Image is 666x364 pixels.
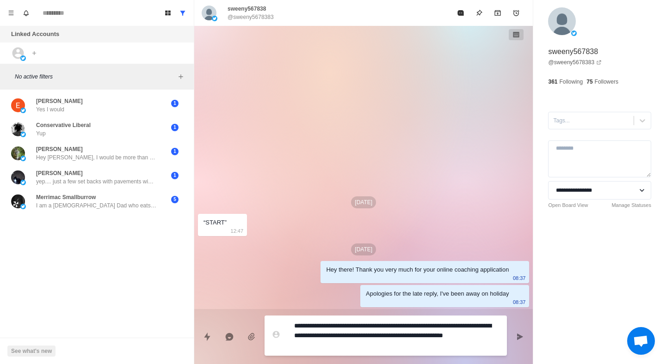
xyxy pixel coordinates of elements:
img: picture [11,122,25,136]
p: yep.... just a few set backs with pavements winning the arguments, that put back exercise bike us... [36,177,156,186]
p: 12:47 [231,226,244,236]
p: 08:37 [513,273,526,283]
p: Yes I would [36,105,64,114]
p: [DATE] [351,196,376,208]
button: Add reminder [507,4,525,22]
p: Hey [PERSON_NAME], I would be more than happy to listen [36,153,156,162]
button: Add filters [175,71,186,82]
a: Manage Statuses [611,201,651,209]
img: picture [11,146,25,160]
span: 1 [171,124,179,131]
span: 1 [171,148,179,155]
p: [DATE] [351,243,376,255]
button: Archive [488,4,507,22]
p: 75 [586,78,592,86]
span: 1 [171,100,179,107]
div: Hey there! Thank you very much for your online coaching application [326,265,509,275]
img: picture [11,194,25,208]
p: sweeny567838 [228,5,266,13]
p: [PERSON_NAME] [36,97,83,105]
img: picture [202,6,216,20]
p: I am a [DEMOGRAPHIC_DATA] Dad who eats with a family, who works his arse off and has little to no... [36,201,156,210]
img: picture [571,30,577,36]
img: picture [20,156,26,161]
img: picture [20,55,26,61]
p: No active filters [15,73,175,81]
button: Mark as read [451,4,470,22]
button: Notifications [18,6,33,20]
p: Linked Accounts [11,30,59,39]
img: picture [11,98,25,112]
p: [PERSON_NAME] [36,169,83,177]
button: Menu [4,6,18,20]
p: 361 [548,78,557,86]
span: 1 [171,172,179,179]
button: Add account [29,48,40,59]
img: picture [212,16,217,21]
img: picture [20,108,26,113]
div: “START” [203,218,227,228]
p: sweeny567838 [548,46,598,57]
p: Yup [36,129,46,138]
button: Show all conversations [175,6,190,20]
button: Quick replies [198,328,216,346]
span: 5 [171,196,179,203]
p: Merrimac Smallburrow [36,193,96,201]
a: Open chat [627,327,655,355]
img: picture [11,170,25,184]
img: picture [20,180,26,185]
p: Following [560,78,583,86]
button: Send message [511,328,529,346]
img: picture [548,7,576,35]
button: Pin [470,4,488,22]
img: picture [20,132,26,137]
button: Reply with AI [220,328,239,346]
img: picture [20,204,26,209]
p: [PERSON_NAME] [36,145,83,153]
button: Board View [160,6,175,20]
div: Apologies for the late reply, I've been away on holiday [366,289,509,299]
p: 08:37 [513,297,526,307]
p: Conservative Liberal [36,121,91,129]
a: @sweeny5678383 [548,58,602,67]
p: @sweeny5678383 [228,13,274,21]
p: Followers [595,78,618,86]
a: Open Board View [548,201,588,209]
button: See what's new [7,346,55,357]
button: Add media [242,328,261,346]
